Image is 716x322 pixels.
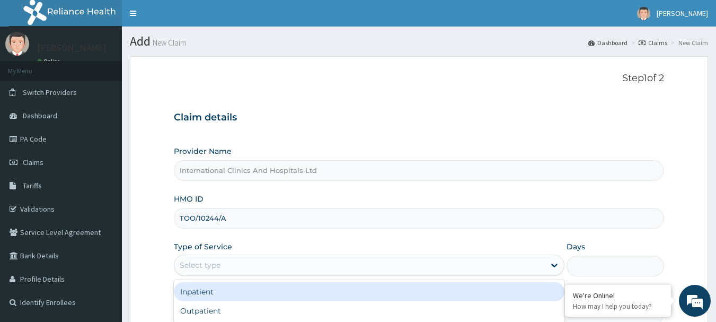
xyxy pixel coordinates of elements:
p: [PERSON_NAME] [37,43,107,53]
div: Minimize live chat window [174,5,199,31]
a: Online [37,58,63,65]
img: d_794563401_company_1708531726252_794563401 [20,53,43,80]
span: Switch Providers [23,88,77,97]
li: New Claim [668,38,708,47]
small: New Claim [151,39,186,47]
div: Select type [180,260,220,271]
h3: Claim details [174,112,665,124]
span: Claims [23,158,43,167]
label: Provider Name [174,146,232,156]
a: Claims [639,38,667,47]
label: Type of Service [174,241,232,252]
label: Days [567,241,585,252]
a: Dashboard [588,38,627,47]
div: Chat with us now [55,59,178,73]
img: User Image [637,7,650,20]
h1: Add [130,34,708,48]
span: Dashboard [23,111,57,120]
input: Enter HMO ID [174,208,665,229]
label: HMO ID [174,194,204,204]
span: [PERSON_NAME] [657,8,708,18]
span: We're online! [61,94,146,202]
textarea: Type your message and hit 'Enter' [5,212,202,249]
img: User Image [5,32,29,56]
span: Tariffs [23,181,42,190]
p: How may I help you today? [573,302,663,311]
div: We're Online! [573,291,663,300]
div: Outpatient [174,301,564,320]
p: Step 1 of 2 [174,73,665,84]
div: Inpatient [174,282,564,301]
